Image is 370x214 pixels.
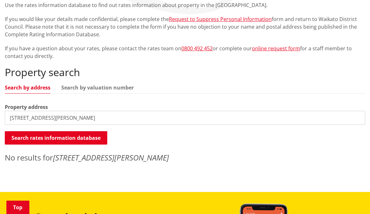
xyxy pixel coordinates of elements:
[252,45,300,52] a: online request form
[5,15,365,38] p: If you would like your details made confidential, please complete the form and return to Waikato ...
[5,45,365,60] p: If you have a question about your rates, please contact the rates team on or complete our for a s...
[5,1,365,9] p: Use the rates information database to find out rates information about property in the [GEOGRAPHI...
[5,111,365,125] input: e.g. Duke Street NGARUAWAHIA
[5,131,107,145] button: Search rates information database
[181,45,213,52] a: 0800 492 452
[5,103,48,111] label: Property address
[341,187,364,210] iframe: Messenger Launcher
[169,16,272,23] a: Request to Suppress Personal Information
[5,85,50,90] a: Search by address
[53,152,169,163] em: [STREET_ADDRESS][PERSON_NAME]
[6,201,29,214] a: Top
[5,152,365,163] p: No results for
[61,85,134,90] a: Search by valuation number
[5,66,365,78] h2: Property search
